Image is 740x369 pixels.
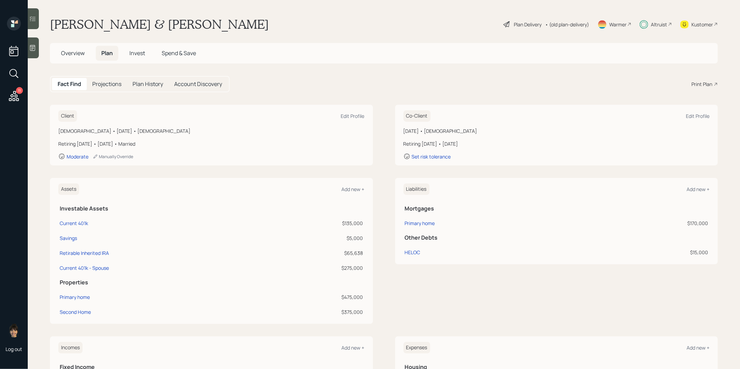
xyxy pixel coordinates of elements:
div: Add new + [342,186,365,192]
img: treva-nostdahl-headshot.png [7,324,21,337]
div: Plan Delivery [514,21,542,28]
h6: Expenses [403,342,430,353]
div: [DEMOGRAPHIC_DATA] • [DATE] • [DEMOGRAPHIC_DATA] [58,127,365,135]
div: Edit Profile [341,113,365,119]
h5: Investable Assets [60,205,363,212]
h5: Fact Find [58,81,81,87]
div: Manually Override [93,154,133,160]
h5: Other Debts [405,234,708,241]
h6: Incomes [58,342,83,353]
div: Warmer [609,21,627,28]
div: $275,000 [269,264,363,272]
div: $475,000 [269,293,363,301]
div: Add new + [687,344,709,351]
div: Retiring [DATE] • [DATE] [403,140,710,147]
div: Add new + [342,344,365,351]
span: Plan [101,49,113,57]
div: Primary home [405,220,435,227]
div: Set risk tolerance [412,153,451,160]
div: Altruist [651,21,667,28]
div: Retiring [DATE] • [DATE] • Married [58,140,365,147]
h5: Plan History [133,81,163,87]
h5: Properties [60,279,363,286]
div: Retirable Inherited IRA [60,249,109,257]
div: Current 401k [60,220,88,227]
div: $170,000 [583,220,708,227]
h6: Co-Client [403,110,431,122]
div: Primary home [60,293,90,301]
h5: Account Discovery [174,81,222,87]
div: Second Home [60,308,91,316]
div: Log out [6,346,22,352]
div: Kustomer [691,21,713,28]
span: Overview [61,49,85,57]
div: HELOC [405,249,420,256]
div: Current 401k - Spouse [60,264,109,272]
h1: [PERSON_NAME] & [PERSON_NAME] [50,17,269,32]
div: Moderate [67,153,88,160]
div: [DATE] • [DEMOGRAPHIC_DATA] [403,127,710,135]
h6: Liabilities [403,183,429,195]
h5: Projections [92,81,121,87]
div: Edit Profile [686,113,709,119]
h5: Mortgages [405,205,708,212]
div: Savings [60,234,77,242]
div: Add new + [687,186,709,192]
h6: Client [58,110,77,122]
div: $15,000 [583,249,708,256]
div: $5,000 [269,234,363,242]
div: 11 [16,87,23,94]
span: Invest [129,49,145,57]
h6: Assets [58,183,79,195]
span: Spend & Save [162,49,196,57]
div: Print Plan [691,80,712,88]
div: $375,000 [269,308,363,316]
div: $135,000 [269,220,363,227]
div: $65,638 [269,249,363,257]
div: • (old plan-delivery) [545,21,589,28]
